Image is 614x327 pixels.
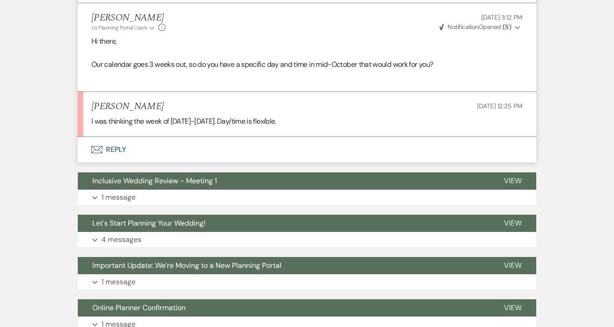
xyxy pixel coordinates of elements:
span: Online Planner Confirmation [92,303,186,312]
strong: ( 5 ) [503,23,511,31]
button: 1 message [78,274,536,290]
button: to: Planning Portal Users [91,24,156,32]
p: 1 message [101,191,136,203]
button: Important Update: We’re Moving to a New Planning Portal [78,257,489,274]
button: View [489,215,536,232]
button: Inclusive Wedding Review - Meeting 1 [78,172,489,190]
span: Let's Start Planning Your Wedding! [92,218,206,228]
span: View [504,261,522,270]
span: to: Planning Portal Users [91,24,147,31]
button: 4 messages [78,232,536,247]
span: Inclusive Wedding Review - Meeting 1 [92,176,217,186]
span: View [504,218,522,228]
span: Important Update: We’re Moving to a New Planning Portal [92,261,282,270]
span: [DATE] 12:25 PM [477,102,523,110]
button: View [489,172,536,190]
p: 1 message [101,276,136,288]
p: 4 messages [101,234,141,246]
button: Online Planner Confirmation [78,299,489,317]
span: Opened [439,23,511,31]
button: 1 message [78,190,536,205]
p: Hi there, [91,35,523,47]
span: View [504,176,522,186]
h5: [PERSON_NAME] [91,101,164,112]
span: Notification [448,23,478,31]
span: View [504,303,522,312]
p: I was thinking the week of [DATE]-[DATE]. Day/time is flexible. [91,116,523,127]
h5: [PERSON_NAME] [91,12,166,24]
button: View [489,257,536,274]
button: Reply [78,137,536,162]
button: Let's Start Planning Your Wedding! [78,215,489,232]
span: [DATE] 3:12 PM [481,13,523,21]
p: Our calendar goes 3 weeks out, so do you have a specific day and time in mid-October that would w... [91,59,523,70]
button: NotificationOpened (5) [438,22,523,32]
button: View [489,299,536,317]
